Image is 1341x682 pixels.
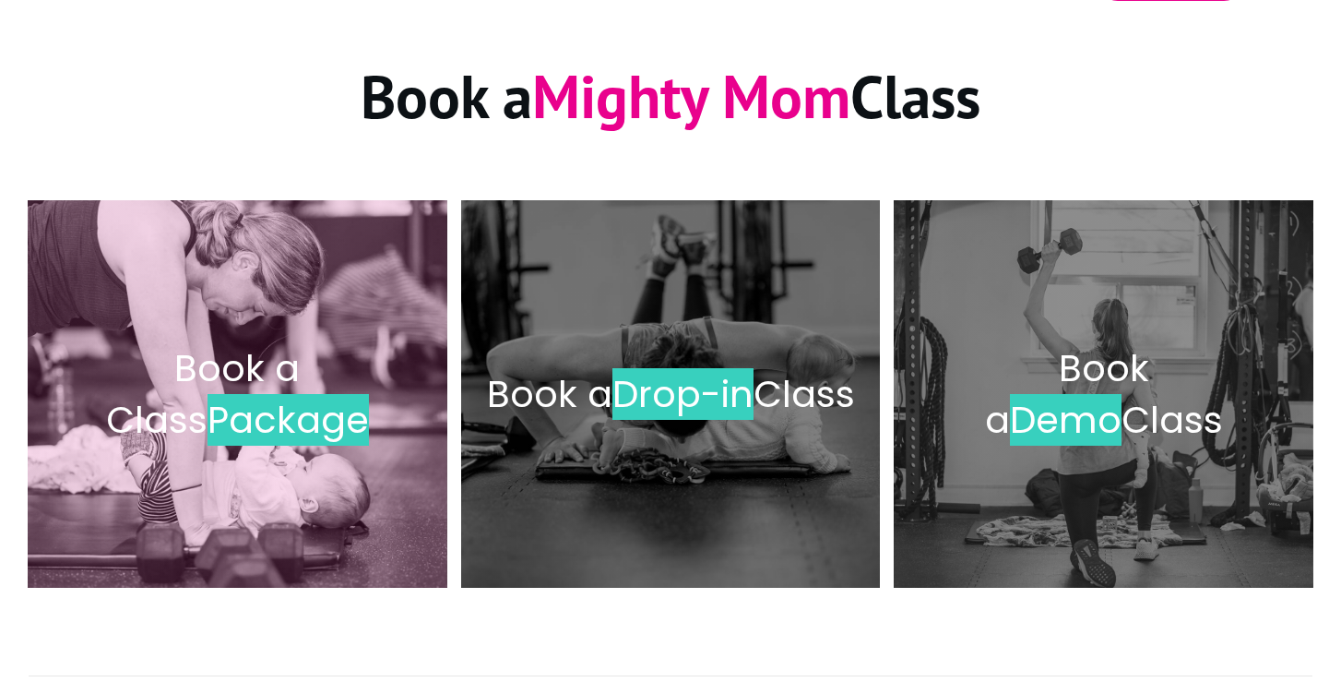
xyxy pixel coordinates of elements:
h2: Book a Class [481,368,861,420]
span: Class [1121,394,1223,446]
span: Demo [1010,394,1121,446]
span: Book a Class [106,342,301,446]
span: Drop-in [612,368,754,420]
span: Package [208,394,369,446]
span: Book a [985,342,1149,446]
span: Mighty Mom [532,57,850,135]
h1: Book a Class [29,57,1312,158]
